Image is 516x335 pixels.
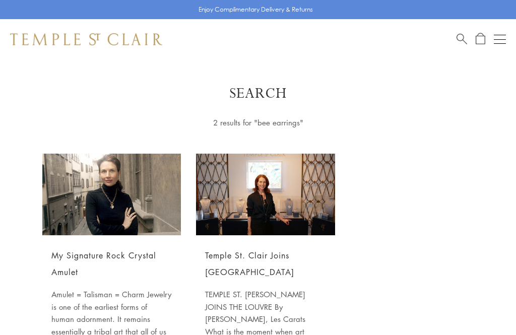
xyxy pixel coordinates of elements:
a: Temple St. Clair Joins [GEOGRAPHIC_DATA] [205,250,294,278]
p: Enjoy Complimentary Delivery & Returns [199,5,313,15]
a: My Signature Rock Crystal Amulet [51,250,156,278]
h1: Search [25,85,491,103]
button: Open navigation [494,33,506,45]
div: 2 results for "bee earrings" [124,116,392,129]
a: Search [457,33,467,45]
a: Open Shopping Bag [476,33,485,45]
img: My Signature Rock Crystal Amulet [42,154,181,235]
img: Temple St. Clair [10,33,162,45]
img: Temple St. Clair Joins The Louvre [196,154,335,235]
